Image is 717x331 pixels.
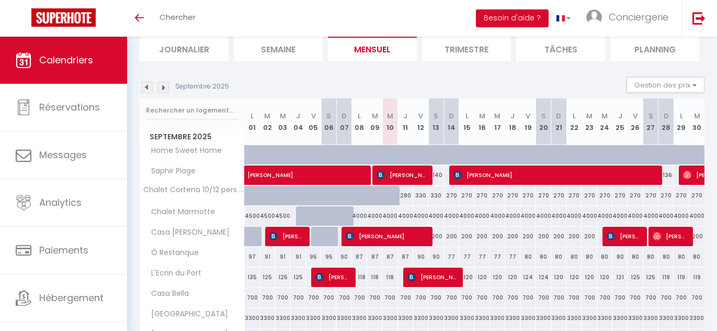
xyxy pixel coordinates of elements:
[382,268,397,287] div: 118
[490,98,505,145] th: 17
[398,206,413,226] div: 4000
[306,98,321,145] th: 05
[628,308,643,328] div: 3300
[612,247,628,267] div: 80
[505,98,520,145] th: 18
[536,268,551,287] div: 124
[234,36,323,61] li: Semaine
[367,268,382,287] div: 118
[315,267,351,287] span: [PERSON_NAME]
[140,129,244,145] span: Septembre 2025
[520,268,536,287] div: 124
[142,227,232,238] span: Casa [PERSON_NAME]
[245,206,260,226] div: 4500
[352,308,367,328] div: 3300
[582,227,597,246] div: 200
[680,111,683,121] abbr: L
[142,268,204,279] span: L'Ecrin du Port
[247,160,440,180] span: [PERSON_NAME]
[146,101,238,120] input: Rechercher un logement...
[296,111,300,121] abbr: J
[290,247,305,267] div: 91
[358,111,361,121] abbr: L
[413,288,428,307] div: 700
[674,206,689,226] div: 4000
[39,291,104,304] span: Hébergement
[275,268,290,287] div: 125
[428,247,443,267] div: 90
[474,227,490,246] div: 200
[142,288,191,300] span: Casa Bella
[413,206,428,226] div: 4000
[275,308,290,328] div: 3300
[566,206,582,226] div: 4000
[658,206,674,226] div: 4000
[245,268,260,287] div: 135
[505,308,520,328] div: 3300
[490,288,505,307] div: 700
[275,288,290,307] div: 700
[566,227,582,246] div: 200
[566,268,582,287] div: 120
[352,288,367,307] div: 700
[536,227,551,246] div: 200
[422,36,511,61] li: Trimestre
[321,247,336,267] div: 95
[245,247,260,267] div: 97
[474,288,490,307] div: 700
[444,288,459,307] div: 700
[280,111,286,121] abbr: M
[328,36,417,61] li: Mensuel
[474,206,490,226] div: 4000
[453,165,656,185] span: [PERSON_NAME]
[459,268,474,287] div: 120
[689,247,704,267] div: 80
[597,247,612,267] div: 80
[459,186,474,205] div: 270
[245,165,260,185] a: [PERSON_NAME]
[428,288,443,307] div: 700
[8,4,40,36] button: Ouvrir le widget de chat LiveChat
[142,145,224,157] span: Home Sweet Home
[367,308,382,328] div: 3300
[566,98,582,145] th: 22
[674,288,689,307] div: 700
[674,186,689,205] div: 270
[428,186,443,205] div: 330
[372,111,378,121] abbr: M
[612,308,628,328] div: 3300
[245,98,260,145] th: 01
[612,98,628,145] th: 25
[597,308,612,328] div: 3300
[413,186,428,205] div: 330
[245,288,260,307] div: 700
[459,288,474,307] div: 700
[520,247,536,267] div: 80
[275,247,290,267] div: 91
[653,226,688,246] span: [PERSON_NAME]
[582,247,597,267] div: 80
[398,308,413,328] div: 3300
[536,206,551,226] div: 4000
[459,227,474,246] div: 200
[367,206,382,226] div: 4000
[520,98,536,145] th: 19
[494,111,500,121] abbr: M
[490,308,505,328] div: 3300
[520,206,536,226] div: 4000
[609,10,668,24] span: Conciergerie
[582,268,597,287] div: 120
[643,98,658,145] th: 27
[520,186,536,205] div: 270
[459,98,474,145] th: 15
[39,101,100,114] span: Réservations
[566,186,582,205] div: 270
[674,247,689,267] div: 80
[628,186,643,205] div: 270
[264,111,270,121] abbr: M
[520,288,536,307] div: 700
[536,98,551,145] th: 20
[520,227,536,246] div: 200
[541,111,546,121] abbr: S
[336,288,351,307] div: 700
